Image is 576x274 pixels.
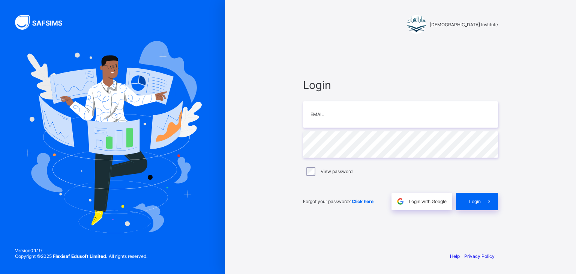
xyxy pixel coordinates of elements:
img: Hero Image [23,41,202,233]
img: SAFSIMS Logo [15,15,71,30]
span: Version 0.1.19 [15,248,147,253]
img: google.396cfc9801f0270233282035f929180a.svg [396,197,405,206]
span: Forgot your password? [303,199,373,204]
span: Login [469,199,481,204]
span: [DEMOGRAPHIC_DATA] Institute [430,22,498,27]
span: Login [303,78,498,92]
a: Privacy Policy [464,253,495,259]
span: Login with Google [409,199,447,204]
a: Help [450,253,460,259]
strong: Flexisaf Edusoft Limited. [53,253,108,259]
a: Click here [352,199,373,204]
span: Copyright © 2025 All rights reserved. [15,253,147,259]
label: View password [321,169,352,174]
